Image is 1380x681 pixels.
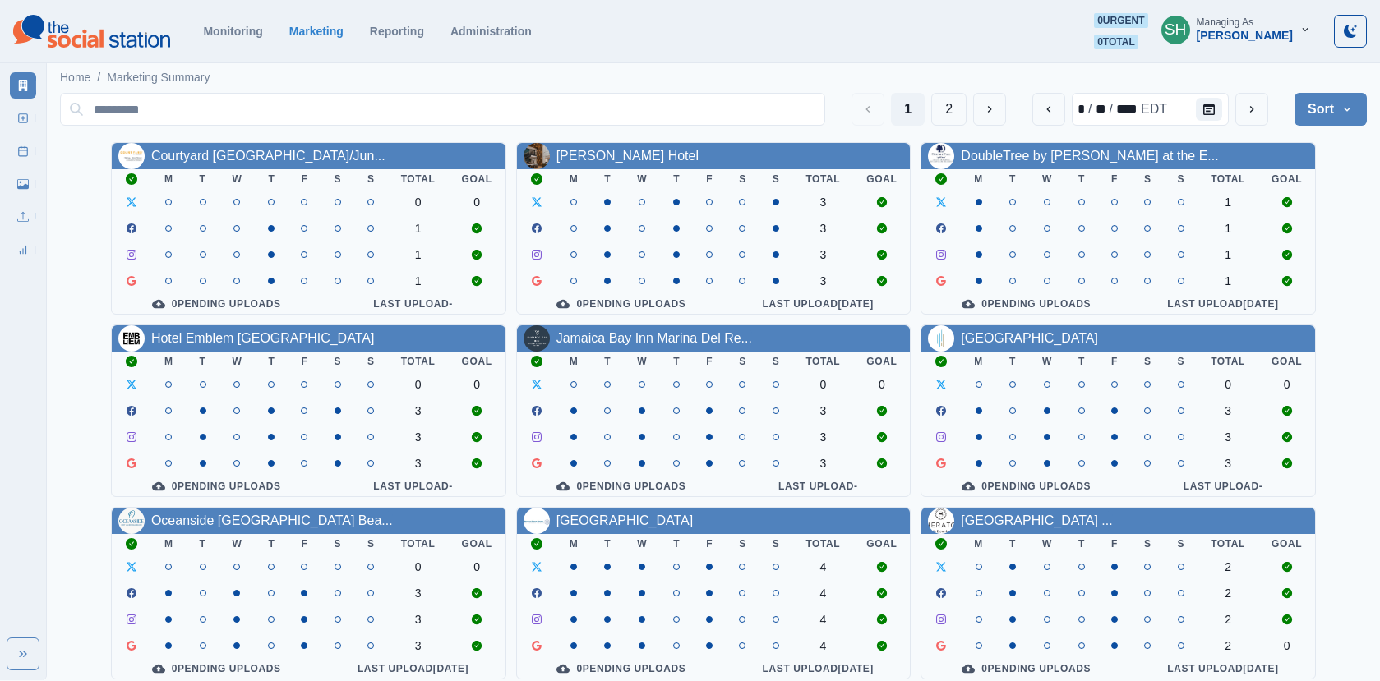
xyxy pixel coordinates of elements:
[203,25,262,38] a: Monitoring
[973,93,1006,126] button: Next Media
[805,378,840,391] div: 0
[591,352,624,371] th: T
[151,513,393,527] a: Oceanside [GEOGRAPHIC_DATA] Bea...
[1115,99,1139,119] div: year
[388,169,449,189] th: Total
[935,662,1118,675] div: 0 Pending Uploads
[805,560,840,573] div: 4
[1165,10,1187,49] div: Sara Haas
[852,93,884,126] button: Previous
[1065,352,1098,371] th: T
[449,352,505,371] th: Goal
[401,248,436,261] div: 1
[1197,16,1253,28] div: Managing As
[660,534,693,554] th: T
[1148,13,1324,46] button: Managing As[PERSON_NAME]
[1165,169,1198,189] th: S
[1076,99,1169,119] div: Date
[151,149,385,163] a: Courtyard [GEOGRAPHIC_DATA]/Jun...
[219,169,256,189] th: W
[1076,99,1087,119] div: month
[1098,352,1131,371] th: F
[10,105,36,131] a: New Post
[1211,560,1245,573] div: 2
[805,639,840,652] div: 4
[125,480,308,493] div: 0 Pending Uploads
[1334,15,1367,48] button: Toggle Mode
[1211,457,1245,470] div: 3
[125,297,308,311] div: 0 Pending Uploads
[151,331,374,345] a: Hotel Emblem [GEOGRAPHIC_DATA]
[624,169,660,189] th: W
[1198,352,1258,371] th: Total
[805,196,840,209] div: 3
[1196,98,1222,121] button: Calendar
[107,69,210,86] a: Marketing Summary
[759,352,793,371] th: S
[1211,430,1245,444] div: 3
[1211,222,1245,235] div: 1
[530,297,713,311] div: 0 Pending Uploads
[401,587,436,600] div: 3
[1131,534,1165,554] th: S
[334,480,492,493] div: Last Upload -
[935,297,1118,311] div: 0 Pending Uploads
[354,534,388,554] th: S
[726,169,759,189] th: S
[187,352,219,371] th: T
[401,404,436,417] div: 3
[401,430,436,444] div: 3
[401,196,436,209] div: 0
[1144,480,1302,493] div: Last Upload -
[1211,587,1245,600] div: 2
[401,639,436,652] div: 3
[1211,378,1245,391] div: 0
[931,93,967,126] button: Page 2
[118,325,145,352] img: 721892874813421
[401,274,436,288] div: 1
[591,169,624,189] th: T
[805,404,840,417] div: 3
[853,169,910,189] th: Goal
[354,169,388,189] th: S
[866,378,897,391] div: 0
[805,248,840,261] div: 3
[255,352,288,371] th: T
[805,457,840,470] div: 3
[1094,99,1108,119] div: day
[151,169,187,189] th: M
[151,534,187,554] th: M
[928,325,954,352] img: 123643014447170
[961,513,1112,527] a: [GEOGRAPHIC_DATA] ...
[10,138,36,164] a: Post Schedule
[255,169,288,189] th: T
[556,513,694,527] a: [GEOGRAPHIC_DATA]
[693,352,726,371] th: F
[401,613,436,626] div: 3
[334,297,492,311] div: Last Upload -
[739,480,897,493] div: Last Upload -
[805,274,840,288] div: 3
[10,171,36,197] a: Media Library
[726,352,759,371] th: S
[961,534,996,554] th: M
[354,352,388,371] th: S
[255,534,288,554] th: T
[996,534,1029,554] th: T
[288,169,321,189] th: F
[739,662,897,675] div: Last Upload [DATE]
[928,143,954,169] img: 147530585192
[524,325,550,352] img: 136410456386176
[462,196,492,209] div: 0
[556,331,752,345] a: Jamaica Bay Inn Marina Del Re...
[449,169,505,189] th: Goal
[524,143,550,169] img: 389951137540893
[187,169,219,189] th: T
[321,169,354,189] th: S
[1198,169,1258,189] th: Total
[449,534,505,554] th: Goal
[1258,534,1315,554] th: Goal
[10,72,36,99] a: Marketing Summary
[401,560,436,573] div: 0
[556,352,592,371] th: M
